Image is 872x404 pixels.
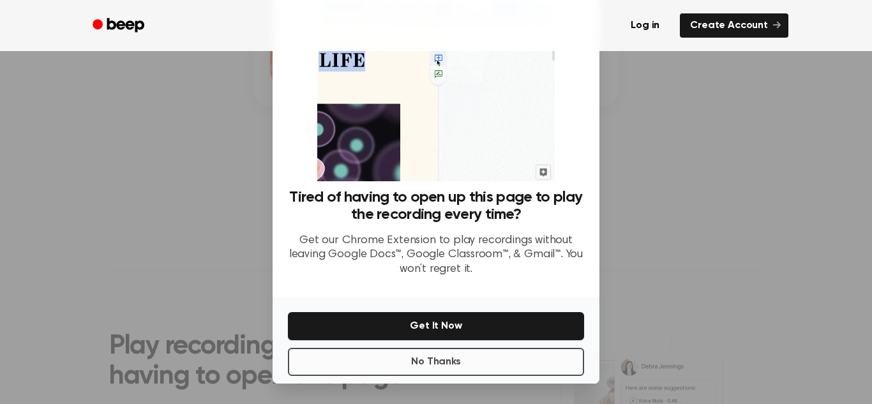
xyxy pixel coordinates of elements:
h3: Tired of having to open up this page to play the recording every time? [288,189,584,223]
button: No Thanks [288,348,584,376]
a: Log in [618,11,672,40]
p: Get our Chrome Extension to play recordings without leaving Google Docs™, Google Classroom™, & Gm... [288,234,584,277]
button: Get It Now [288,312,584,340]
a: Beep [84,13,156,38]
a: Create Account [680,13,788,38]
